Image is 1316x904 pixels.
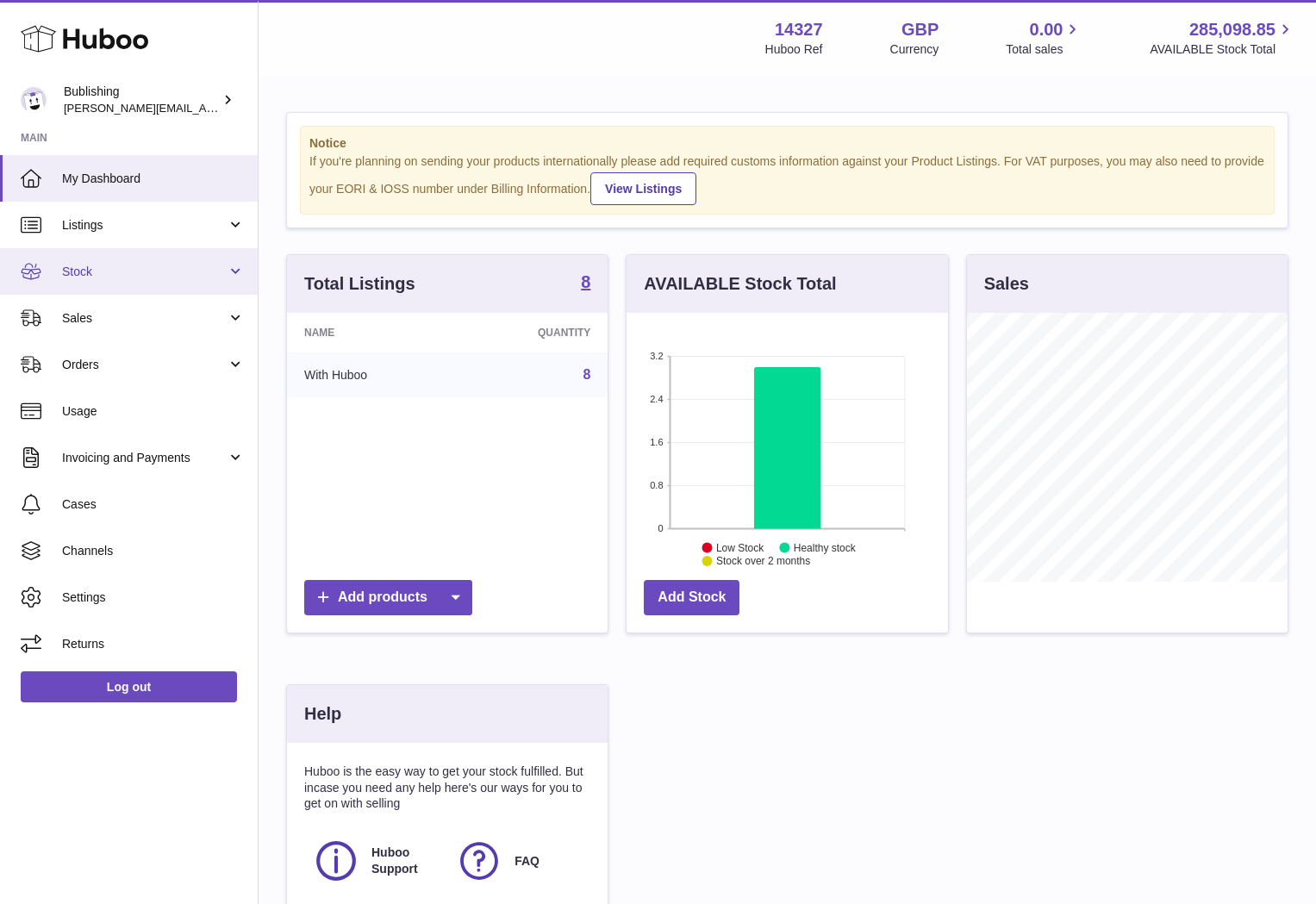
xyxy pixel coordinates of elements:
[62,589,245,606] span: Settings
[581,273,590,290] strong: 8
[1150,18,1295,58] a: 285,098.85 AVAILABLE Stock Total
[651,480,664,490] text: 0.8
[581,273,590,294] a: 8
[1189,18,1275,41] span: 285,098.85
[651,394,664,404] text: 2.4
[309,153,1265,205] div: If you're planning on sending your products internationally please add required customs informati...
[62,496,245,513] span: Cases
[765,41,823,58] div: Huboo Ref
[1006,18,1082,58] a: 0.00 Total sales
[309,135,1265,152] strong: Notice
[21,671,237,702] a: Log out
[651,437,664,447] text: 1.6
[583,367,590,382] a: 8
[62,217,227,234] span: Listings
[313,838,439,884] a: Huboo Support
[590,172,696,205] a: View Listings
[890,41,939,58] div: Currency
[304,272,415,296] h3: Total Listings
[62,264,227,280] span: Stock
[371,845,437,877] span: Huboo Support
[1006,41,1082,58] span: Total sales
[62,310,227,327] span: Sales
[62,543,245,559] span: Channels
[304,702,341,726] h3: Help
[62,171,245,187] span: My Dashboard
[287,352,456,397] td: With Huboo
[1030,18,1063,41] span: 0.00
[456,838,582,884] a: FAQ
[901,18,939,41] strong: GBP
[62,403,245,420] span: Usage
[64,101,346,115] span: [PERSON_NAME][EMAIL_ADDRESS][DOMAIN_NAME]
[644,580,739,615] a: Add Stock
[794,541,857,553] text: Healthy stock
[716,541,764,553] text: Low Stock
[1150,41,1295,58] span: AVAILABLE Stock Total
[658,523,664,533] text: 0
[644,272,836,296] h3: AVAILABLE Stock Total
[304,580,472,615] a: Add products
[984,272,1029,296] h3: Sales
[651,351,664,361] text: 3.2
[62,450,227,466] span: Invoicing and Payments
[304,764,590,813] p: Huboo is the easy way to get your stock fulfilled. But incase you need any help here's our ways f...
[515,853,539,870] span: FAQ
[21,87,47,113] img: hamza@bublishing.com
[775,18,823,41] strong: 14327
[716,555,810,567] text: Stock over 2 months
[62,636,245,652] span: Returns
[62,357,227,373] span: Orders
[64,84,219,116] div: Bublishing
[456,313,608,352] th: Quantity
[287,313,456,352] th: Name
